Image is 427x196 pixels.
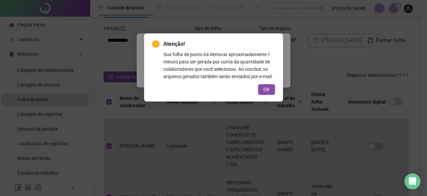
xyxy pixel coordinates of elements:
[263,86,270,93] span: OK
[258,84,275,95] button: OK
[163,40,275,48] span: Atenção!
[152,40,159,48] span: exclamation-circle
[163,51,275,80] div: Sua folha de ponto irá demorar aproximadamente 1 minuto para ser gerada por conta da quantidade d...
[404,173,420,189] div: Open Intercom Messenger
